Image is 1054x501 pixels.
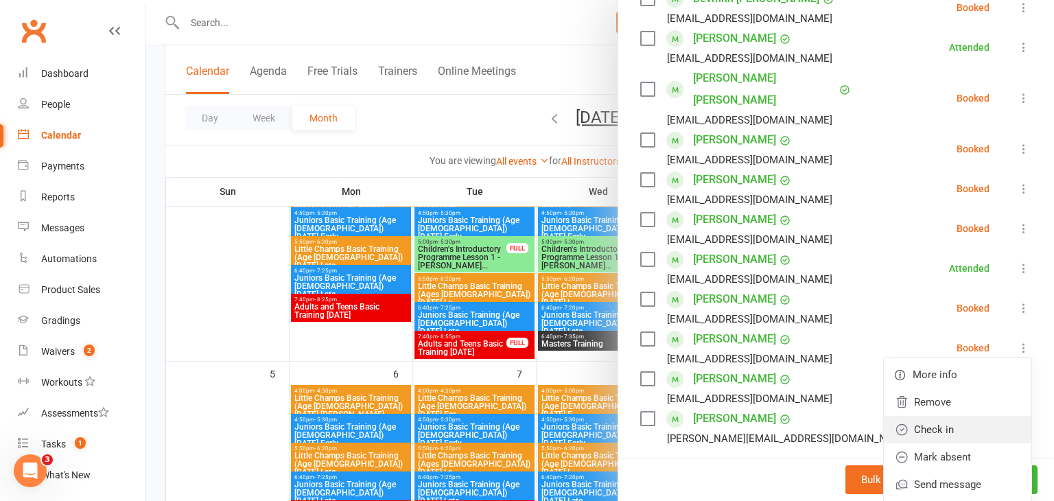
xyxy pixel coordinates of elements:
[41,315,80,326] div: Gradings
[18,213,145,244] a: Messages
[957,343,989,353] div: Booked
[667,49,832,67] div: [EMAIL_ADDRESS][DOMAIN_NAME]
[957,144,989,154] div: Booked
[18,244,145,275] a: Automations
[75,437,86,449] span: 1
[693,408,776,430] a: [PERSON_NAME]
[667,231,832,248] div: [EMAIL_ADDRESS][DOMAIN_NAME]
[913,366,957,383] span: More info
[693,368,776,390] a: [PERSON_NAME]
[18,305,145,336] a: Gradings
[41,222,84,233] div: Messages
[41,284,100,295] div: Product Sales
[884,361,1031,388] a: More info
[18,182,145,213] a: Reports
[18,398,145,429] a: Assessments
[41,346,75,357] div: Waivers
[18,275,145,305] a: Product Sales
[957,3,989,12] div: Booked
[18,120,145,151] a: Calendar
[41,408,109,419] div: Assessments
[693,209,776,231] a: [PERSON_NAME]
[845,465,964,494] button: Bulk add attendees
[41,439,66,450] div: Tasks
[957,184,989,194] div: Booked
[18,367,145,398] a: Workouts
[667,270,832,288] div: [EMAIL_ADDRESS][DOMAIN_NAME]
[41,68,89,79] div: Dashboard
[14,454,47,487] iframe: Intercom live chat
[41,99,70,110] div: People
[18,429,145,460] a: Tasks 1
[884,416,1031,443] a: Check in
[84,345,95,356] span: 2
[667,151,832,169] div: [EMAIL_ADDRESS][DOMAIN_NAME]
[949,43,989,52] div: Attended
[41,161,84,172] div: Payments
[949,264,989,273] div: Attended
[693,27,776,49] a: [PERSON_NAME]
[884,388,1031,416] a: Remove
[41,253,97,264] div: Automations
[667,310,832,328] div: [EMAIL_ADDRESS][DOMAIN_NAME]
[667,191,832,209] div: [EMAIL_ADDRESS][DOMAIN_NAME]
[957,93,989,103] div: Booked
[667,350,832,368] div: [EMAIL_ADDRESS][DOMAIN_NAME]
[667,430,911,447] div: [PERSON_NAME][EMAIL_ADDRESS][DOMAIN_NAME]
[957,224,989,233] div: Booked
[693,129,776,151] a: [PERSON_NAME]
[693,67,836,111] a: [PERSON_NAME] [PERSON_NAME]
[42,454,53,465] span: 3
[667,390,832,408] div: [EMAIL_ADDRESS][DOMAIN_NAME]
[41,469,91,480] div: What's New
[693,328,776,350] a: [PERSON_NAME]
[18,58,145,89] a: Dashboard
[41,377,82,388] div: Workouts
[884,471,1031,498] a: Send message
[957,303,989,313] div: Booked
[667,111,832,129] div: [EMAIL_ADDRESS][DOMAIN_NAME]
[18,89,145,120] a: People
[41,191,75,202] div: Reports
[693,288,776,310] a: [PERSON_NAME]
[18,151,145,182] a: Payments
[884,443,1031,471] a: Mark absent
[18,336,145,367] a: Waivers 2
[18,460,145,491] a: What's New
[693,169,776,191] a: [PERSON_NAME]
[41,130,81,141] div: Calendar
[16,14,51,48] a: Clubworx
[667,10,832,27] div: [EMAIL_ADDRESS][DOMAIN_NAME]
[693,248,776,270] a: [PERSON_NAME]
